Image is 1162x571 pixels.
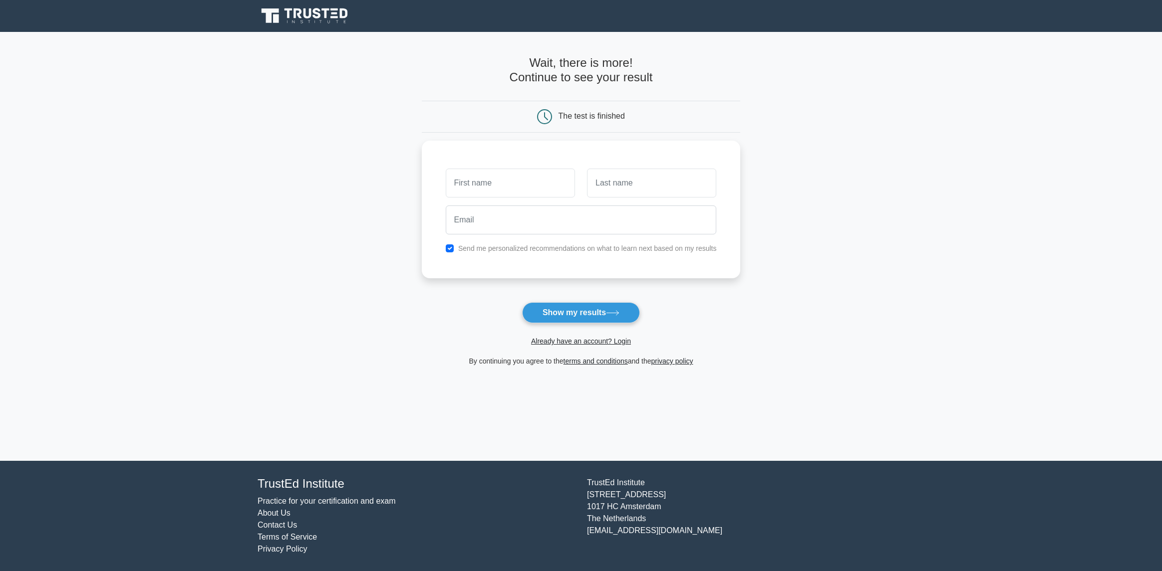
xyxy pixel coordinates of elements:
[559,112,625,120] div: The test is finished
[564,357,628,365] a: terms and conditions
[422,56,741,85] h4: Wait, there is more! Continue to see your result
[258,509,290,517] a: About Us
[258,477,575,491] h4: TrustEd Institute
[446,205,717,234] input: Email
[651,357,693,365] a: privacy policy
[258,545,307,553] a: Privacy Policy
[458,244,717,252] label: Send me personalized recommendations on what to learn next based on my results
[581,477,910,555] div: TrustEd Institute [STREET_ADDRESS] 1017 HC Amsterdam The Netherlands [EMAIL_ADDRESS][DOMAIN_NAME]
[587,169,716,197] input: Last name
[258,521,297,529] a: Contact Us
[258,533,317,541] a: Terms of Service
[531,337,631,345] a: Already have an account? Login
[416,355,747,367] div: By continuing you agree to the and the
[258,497,396,505] a: Practice for your certification and exam
[446,169,575,197] input: First name
[522,302,640,323] button: Show my results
